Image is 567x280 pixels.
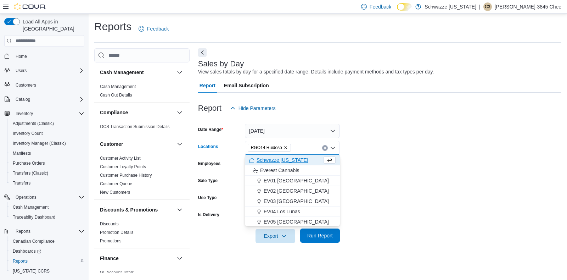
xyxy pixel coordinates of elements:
[256,229,295,243] button: Export
[16,68,27,73] span: Users
[260,229,291,243] span: Export
[10,149,34,158] a: Manifests
[13,141,66,146] span: Inventory Manager (Classic)
[13,268,50,274] span: [US_STATE] CCRS
[13,160,45,166] span: Purchase Orders
[251,144,282,151] span: RGO14 Ruidoso
[136,22,172,36] a: Feedback
[485,2,490,11] span: C3
[100,124,170,130] span: OCS Transaction Submission Details
[198,212,219,218] label: Is Delivery
[100,93,132,98] a: Cash Out Details
[94,82,190,102] div: Cash Management
[13,193,84,202] span: Operations
[13,204,49,210] span: Cash Management
[100,206,158,213] h3: Discounts & Promotions
[7,212,87,222] button: Traceabilty Dashboard
[10,169,51,177] a: Transfers (Classic)
[1,192,87,202] button: Operations
[245,165,340,176] button: Everest Cannabis
[13,81,39,89] a: Customers
[10,237,57,246] a: Canadian Compliance
[100,221,119,227] span: Discounts
[264,187,329,194] span: EV02 [GEOGRAPHIC_DATA]
[100,109,128,116] h3: Compliance
[94,20,131,34] h1: Reports
[10,159,48,168] a: Purchase Orders
[200,78,215,93] span: Report
[198,68,434,76] div: View sales totals by day for a specified date range. Details include payment methods and tax type...
[100,109,174,116] button: Compliance
[260,167,299,174] span: Everest Cannabis
[245,207,340,217] button: EV04 Los Lunas
[245,155,340,165] button: Schwazze [US_STATE]
[1,80,87,90] button: Customers
[100,181,132,186] a: Customer Queue
[14,3,46,10] img: Cova
[100,238,122,244] span: Promotions
[100,206,174,213] button: Discounts & Promotions
[245,217,340,227] button: EV05 [GEOGRAPHIC_DATA]
[264,198,329,205] span: EV03 [GEOGRAPHIC_DATA]
[13,227,84,236] span: Reports
[1,94,87,104] button: Catalog
[479,2,481,11] p: |
[100,84,136,89] span: Cash Management
[94,154,190,199] div: Customer
[16,229,30,234] span: Reports
[13,95,84,104] span: Catalog
[13,51,84,60] span: Home
[1,51,87,61] button: Home
[10,149,84,158] span: Manifests
[100,141,123,148] h3: Customer
[175,205,184,214] button: Discounts & Promotions
[227,101,279,115] button: Hide Parameters
[7,119,87,128] button: Adjustments (Classic)
[10,257,84,265] span: Reports
[264,218,329,225] span: EV05 [GEOGRAPHIC_DATA]
[100,173,152,178] a: Customer Purchase History
[100,141,174,148] button: Customer
[175,254,184,263] button: Finance
[13,131,43,136] span: Inventory Count
[100,156,141,161] a: Customer Activity List
[94,220,190,248] div: Discounts & Promotions
[13,95,33,104] button: Catalog
[100,270,134,275] a: GL Account Totals
[100,69,144,76] h3: Cash Management
[100,92,132,98] span: Cash Out Details
[10,267,84,275] span: Washington CCRS
[13,170,48,176] span: Transfers (Classic)
[175,108,184,117] button: Compliance
[322,145,328,151] button: Clear input
[7,168,87,178] button: Transfers (Classic)
[100,221,119,226] a: Discounts
[198,60,244,68] h3: Sales by Day
[1,66,87,76] button: Users
[264,177,329,184] span: EV01 [GEOGRAPHIC_DATA]
[13,121,54,126] span: Adjustments (Classic)
[13,66,29,75] button: Users
[13,109,36,118] button: Inventory
[370,3,391,10] span: Feedback
[7,256,87,266] button: Reports
[7,266,87,276] button: [US_STATE] CCRS
[7,236,87,246] button: Canadian Compliance
[16,194,37,200] span: Operations
[198,127,223,132] label: Date Range
[425,2,476,11] p: Schwazze [US_STATE]
[198,104,221,112] h3: Report
[198,178,218,183] label: Sale Type
[13,214,55,220] span: Traceabilty Dashboard
[100,181,132,187] span: Customer Queue
[7,178,87,188] button: Transfers
[10,267,52,275] a: [US_STATE] CCRS
[7,128,87,138] button: Inventory Count
[330,145,336,151] button: Close list of options
[10,139,69,148] a: Inventory Manager (Classic)
[13,227,33,236] button: Reports
[100,255,119,262] h3: Finance
[100,172,152,178] span: Customer Purchase History
[10,119,57,128] a: Adjustments (Classic)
